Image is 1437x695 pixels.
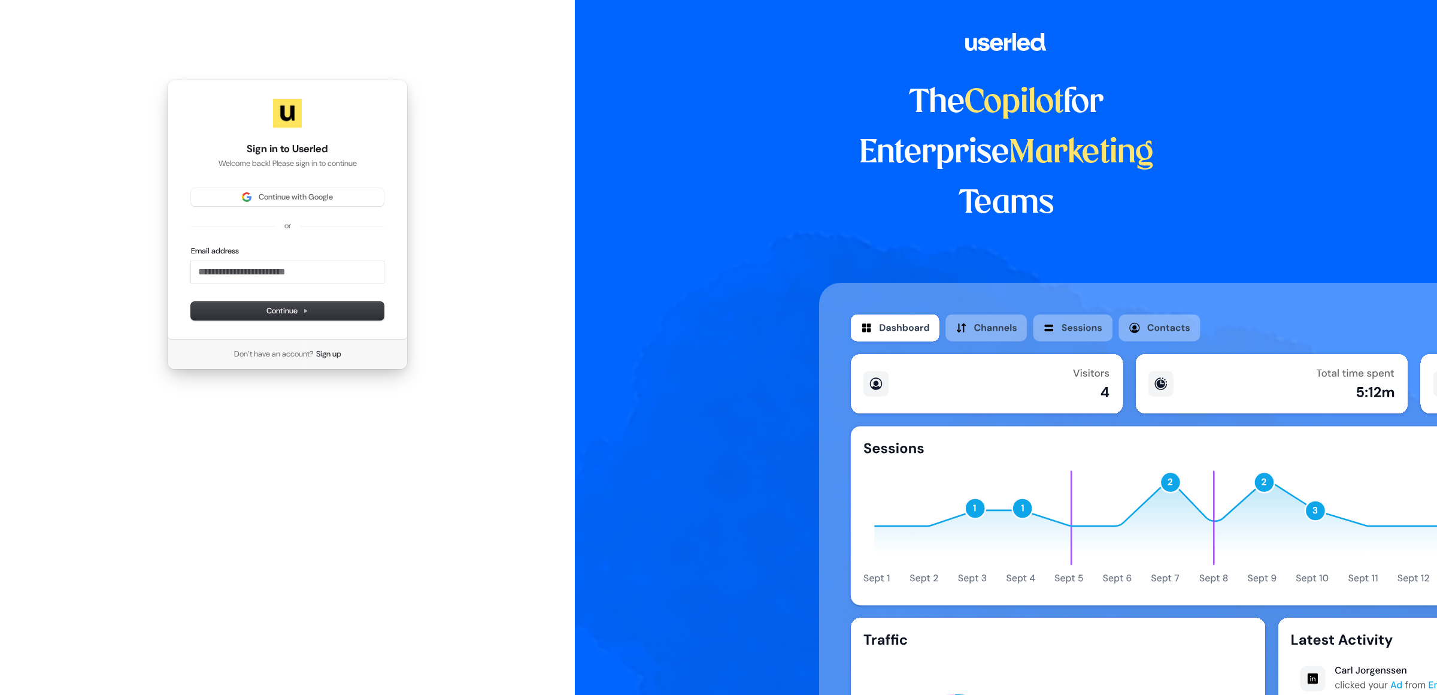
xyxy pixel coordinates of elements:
span: Continue with Google [259,192,333,203]
a: Sign up [316,349,341,359]
span: Don’t have an account? [234,349,314,359]
p: or [284,220,291,231]
label: Email address [191,246,239,256]
h1: Sign in to Userled [191,142,384,156]
span: Continue [266,306,308,316]
span: Marketing [1009,138,1154,169]
button: Continue [191,302,384,320]
p: Welcome back! Please sign in to continue [191,158,384,169]
img: Userled [273,99,302,128]
button: Sign in with GoogleContinue with Google [191,188,384,206]
img: Sign in with Google [242,192,251,202]
h1: The for Enterprise Teams [819,78,1193,229]
span: Copilot [965,87,1063,119]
